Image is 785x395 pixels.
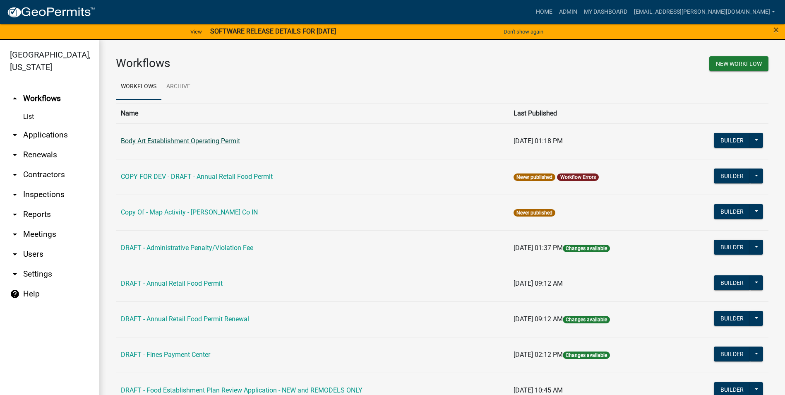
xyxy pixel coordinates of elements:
[714,311,750,326] button: Builder
[631,4,778,20] a: [EMAIL_ADDRESS][PERSON_NAME][DOMAIN_NAME]
[10,130,20,140] i: arrow_drop_down
[714,347,750,361] button: Builder
[121,208,258,216] a: Copy Of - Map Activity - [PERSON_NAME] Co IN
[161,74,195,100] a: Archive
[714,204,750,219] button: Builder
[10,94,20,104] i: arrow_drop_up
[10,150,20,160] i: arrow_drop_down
[10,229,20,239] i: arrow_drop_down
[116,103,509,123] th: Name
[10,289,20,299] i: help
[121,386,362,394] a: DRAFT - Food Establishment Plan Review Application - NEW and REMODELS ONLY
[116,74,161,100] a: Workflows
[556,4,581,20] a: Admin
[121,279,223,287] a: DRAFT - Annual Retail Food Permit
[121,137,240,145] a: Body Art Establishment Operating Permit
[509,103,675,123] th: Last Published
[709,56,768,71] button: New Workflow
[500,25,547,39] button: Don't show again
[210,27,336,35] strong: SOFTWARE RELEASE DETAILS FOR [DATE]
[514,279,563,287] span: [DATE] 09:12 AM
[121,244,253,252] a: DRAFT - Administrative Penalty/Violation Fee
[563,316,610,323] span: Changes available
[10,249,20,259] i: arrow_drop_down
[533,4,556,20] a: Home
[563,245,610,252] span: Changes available
[773,24,779,36] span: ×
[514,315,563,323] span: [DATE] 09:12 AM
[714,169,750,183] button: Builder
[10,269,20,279] i: arrow_drop_down
[10,170,20,180] i: arrow_drop_down
[121,351,210,359] a: DRAFT - Fines Payment Center
[116,56,436,70] h3: Workflows
[514,209,555,217] span: Never published
[714,133,750,148] button: Builder
[581,4,631,20] a: My Dashboard
[563,352,610,359] span: Changes available
[514,137,563,145] span: [DATE] 01:18 PM
[773,25,779,35] button: Close
[121,315,249,323] a: DRAFT - Annual Retail Food Permit Renewal
[514,386,563,394] span: [DATE] 10:45 AM
[10,210,20,219] i: arrow_drop_down
[714,275,750,290] button: Builder
[187,25,205,39] a: View
[514,173,555,181] span: Never published
[514,351,563,359] span: [DATE] 02:12 PM
[714,240,750,255] button: Builder
[514,244,563,252] span: [DATE] 01:37 PM
[560,174,596,180] a: Workflow Errors
[10,190,20,200] i: arrow_drop_down
[121,173,273,181] a: COPY FOR DEV - DRAFT - Annual Retail Food Permit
